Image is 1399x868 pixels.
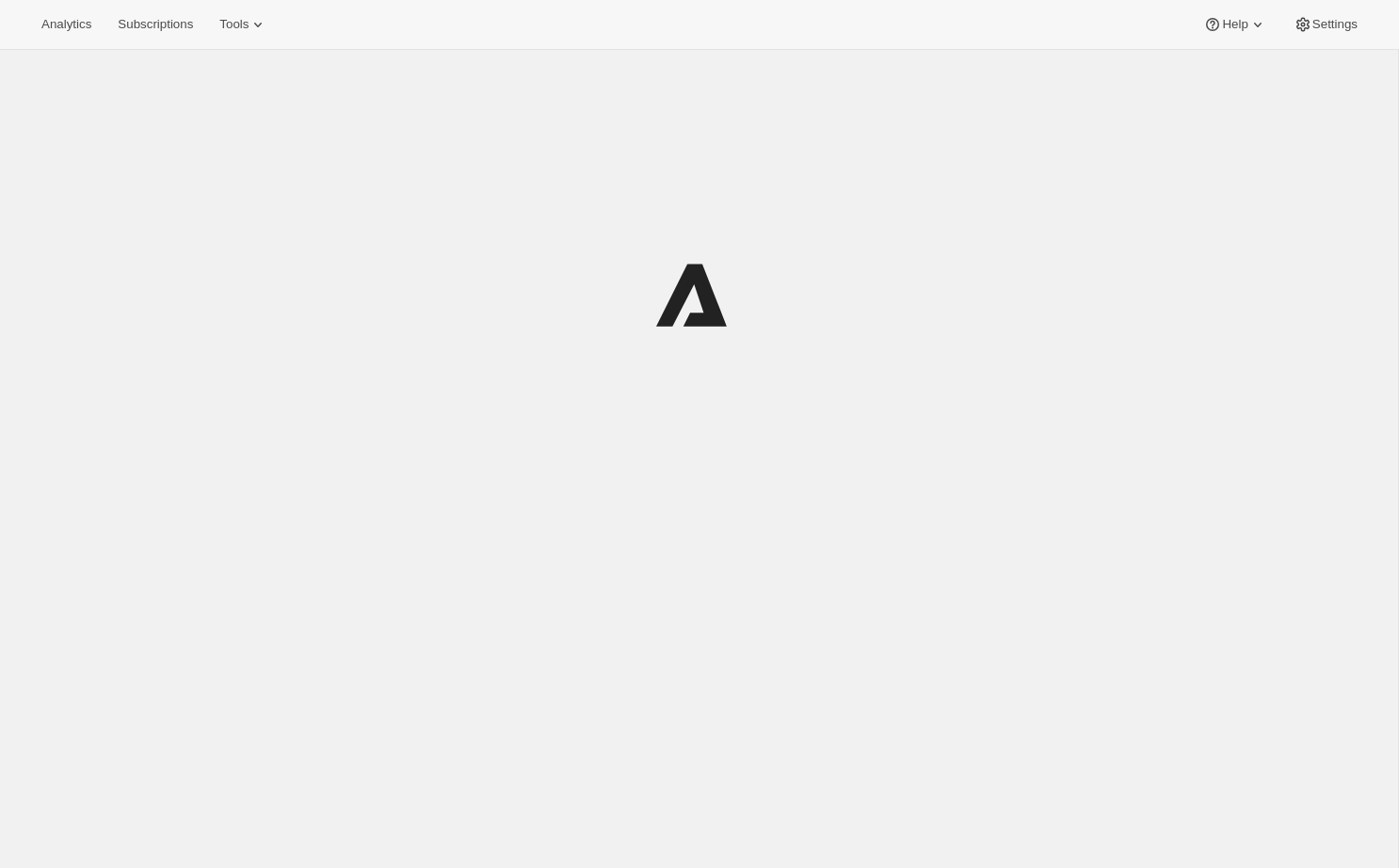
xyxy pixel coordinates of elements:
span: Tools [219,17,249,32]
button: Subscriptions [106,11,204,38]
span: Analytics [41,17,91,32]
button: Help [1192,11,1278,38]
button: Tools [208,11,279,38]
span: Subscriptions [118,17,193,32]
button: Settings [1282,11,1369,38]
span: Settings [1312,17,1358,32]
span: Help [1222,17,1247,32]
button: Analytics [30,11,103,38]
